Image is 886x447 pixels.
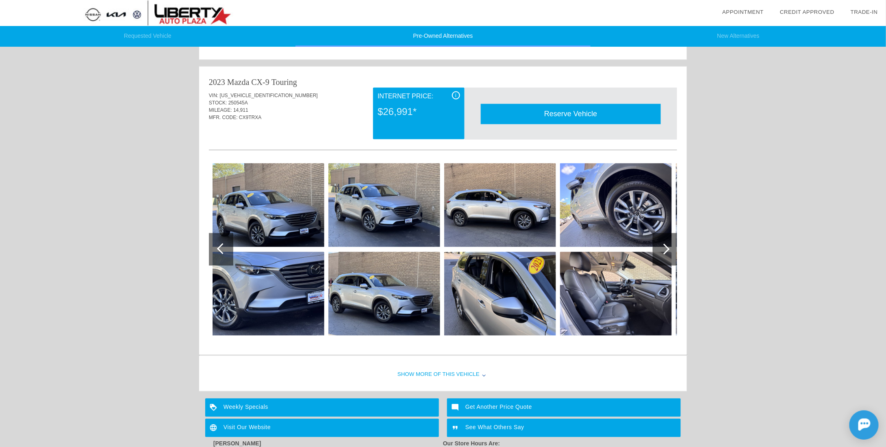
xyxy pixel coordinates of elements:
a: Credit Approved [780,9,834,15]
a: Trade-In [851,9,878,15]
div: $26,991* [378,101,460,122]
span: CX9TRXA [239,115,261,120]
div: Quoted on [DATE] 12:49:09 PM [209,126,677,139]
img: image.aspx [676,252,788,336]
img: image.aspx [213,163,324,247]
div: Show More of this Vehicle [199,359,687,391]
li: Pre-Owned Alternatives [295,26,591,47]
div: i [452,91,460,100]
img: ic_format_quote_white_24dp_2x.png [447,419,465,437]
img: image.aspx [444,252,556,336]
img: ic_loyalty_white_24dp_2x.png [205,399,224,417]
span: MFR. CODE: [209,115,238,120]
iframe: Chat Assistance [813,403,886,447]
strong: Our Store Hours Are: [443,440,500,447]
span: [US_VEHICLE_IDENTIFICATION_NUMBER] [220,93,318,98]
a: See What Others Say [447,419,681,437]
a: Visit Our Website [205,419,439,437]
img: image.aspx [560,252,672,336]
img: image.aspx [328,252,440,336]
strong: [PERSON_NAME] [213,440,261,447]
img: image.aspx [213,252,324,336]
a: Weekly Specials [205,399,439,417]
li: New Alternatives [591,26,886,47]
img: ic_language_white_24dp_2x.png [205,419,224,437]
div: Internet Price: [378,91,460,101]
span: 14,911 [233,107,248,113]
img: image.aspx [676,163,788,247]
div: 2023 Mazda CX-9 [209,76,269,88]
img: image.aspx [560,163,672,247]
a: Get Another Price Quote [447,399,681,417]
img: image.aspx [328,163,440,247]
img: ic_mode_comment_white_24dp_2x.png [447,399,465,417]
div: Reserve Vehicle [481,104,661,124]
img: image.aspx [444,163,556,247]
span: 250545A [228,100,248,106]
div: Touring [271,76,297,88]
span: VIN: [209,93,218,98]
a: Appointment [722,9,764,15]
span: MILEAGE: [209,107,232,113]
span: STOCK: [209,100,227,106]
